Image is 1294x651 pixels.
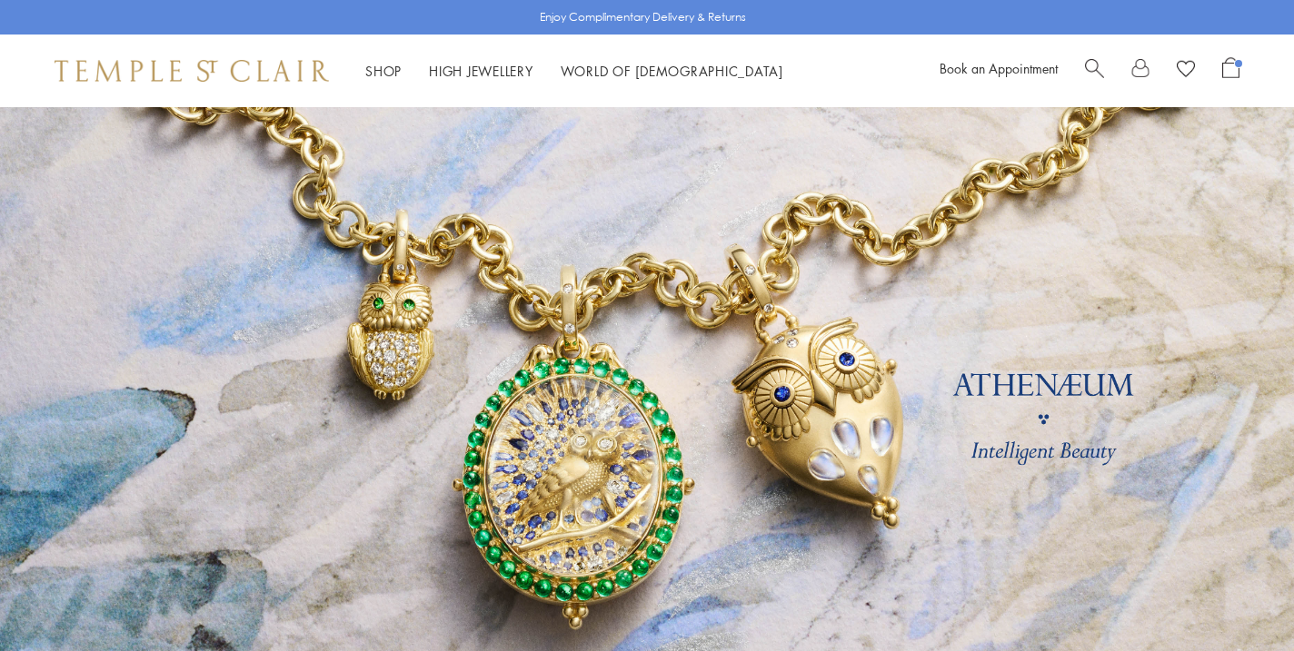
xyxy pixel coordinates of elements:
nav: Main navigation [365,60,783,83]
img: Temple St. Clair [55,60,329,82]
a: View Wishlist [1177,57,1195,84]
a: Book an Appointment [940,59,1058,77]
a: High JewelleryHigh Jewellery [429,62,533,80]
a: Search [1085,57,1104,84]
a: Open Shopping Bag [1222,57,1239,84]
a: World of [DEMOGRAPHIC_DATA]World of [DEMOGRAPHIC_DATA] [561,62,783,80]
p: Enjoy Complimentary Delivery & Returns [540,8,746,26]
a: ShopShop [365,62,402,80]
